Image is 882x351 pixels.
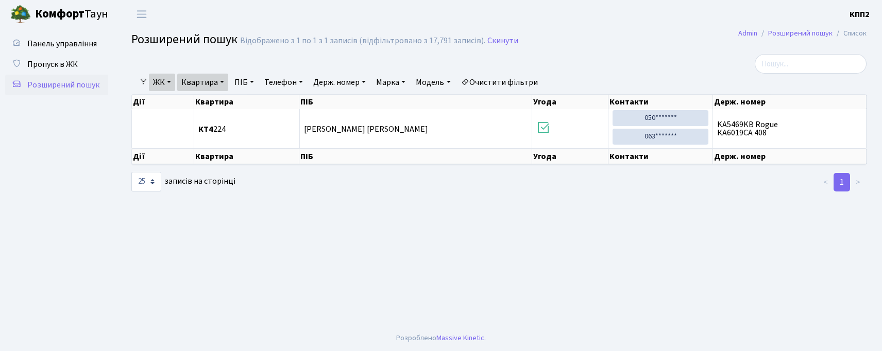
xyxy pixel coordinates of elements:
a: Держ. номер [309,74,370,91]
a: Телефон [260,74,307,91]
a: Панель управління [5,33,108,54]
th: Угода [532,149,608,164]
span: KA5469KB Rogue КА6019CA 408 [717,120,862,137]
li: Список [833,28,867,39]
th: Контакти [608,95,713,109]
th: ПІБ [299,149,532,164]
button: Переключити навігацію [129,6,155,23]
a: Massive Kinetic [436,332,484,343]
span: Панель управління [27,38,97,49]
a: Очистити фільтри [457,74,542,91]
b: КПП2 [850,9,870,20]
a: Admin [738,28,757,39]
a: Квартира [177,74,228,91]
select: записів на сторінці [131,172,161,191]
a: КПП2 [850,8,870,21]
a: Пропуск в ЖК [5,54,108,75]
th: Дії [132,95,194,109]
label: записів на сторінці [131,172,235,191]
th: Контакти [608,149,713,164]
div: Розроблено . [396,332,486,344]
th: ПІБ [299,95,532,109]
th: Квартира [194,95,299,109]
a: 1 [834,173,850,191]
th: Держ. номер [713,95,867,109]
th: Угода [532,95,608,109]
img: logo.png [10,4,31,25]
span: Розширений пошук [27,79,99,91]
a: Модель [412,74,454,91]
th: Дії [132,149,194,164]
a: Скинути [487,36,518,46]
a: Марка [372,74,410,91]
div: Відображено з 1 по 1 з 1 записів (відфільтровано з 17,791 записів). [240,36,485,46]
a: ЖК [149,74,175,91]
nav: breadcrumb [723,23,882,44]
input: Пошук... [755,54,867,74]
span: Таун [35,6,108,23]
a: Розширений пошук [768,28,833,39]
th: Держ. номер [713,149,867,164]
a: Розширений пошук [5,75,108,95]
b: КТ4 [198,124,213,135]
span: [PERSON_NAME] [PERSON_NAME] [304,124,428,135]
a: ПІБ [230,74,258,91]
span: 224 [198,125,295,133]
th: Квартира [194,149,299,164]
span: Пропуск в ЖК [27,59,78,70]
b: Комфорт [35,6,84,22]
span: Розширений пошук [131,30,238,48]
